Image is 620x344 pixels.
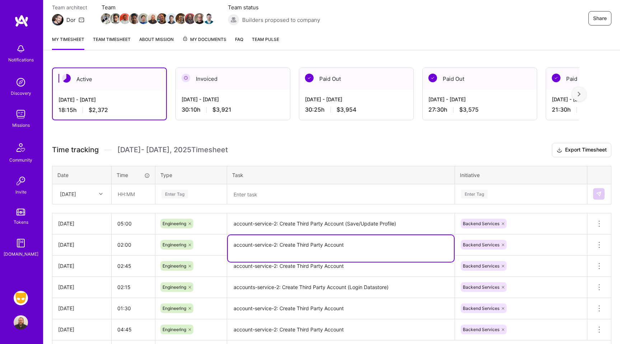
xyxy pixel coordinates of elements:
[182,96,284,103] div: [DATE] - [DATE]
[203,13,214,24] img: Team Member Avatar
[147,13,158,24] img: Team Member Avatar
[204,13,213,25] a: Team Member Avatar
[556,147,562,154] i: icon Download
[58,262,105,270] div: [DATE]
[423,68,537,90] div: Paid Out
[14,174,28,188] img: Invite
[99,192,103,196] i: icon Chevron
[130,13,139,25] a: Team Member Avatar
[195,13,204,25] a: Team Member Avatar
[161,189,188,200] div: Enter Tag
[228,14,239,25] img: Builders proposed to company
[157,13,168,24] img: Team Member Avatar
[66,16,76,24] div: Dor
[102,4,213,11] span: Team
[228,235,454,262] textarea: account-service-2: Create Third Party Account
[117,171,150,179] div: Time
[52,36,84,50] a: My timesheet
[119,13,130,24] img: Team Member Avatar
[120,13,130,25] a: Team Member Avatar
[182,106,284,113] div: 30:10 h
[60,190,76,198] div: [DATE]
[166,13,177,24] img: Team Member Avatar
[12,121,30,129] div: Missions
[596,191,602,197] img: Submit
[182,36,226,43] span: My Documents
[139,36,174,50] a: About Mission
[139,13,148,25] a: Team Member Avatar
[228,320,454,340] textarea: account-service-2: Create Third Party Account
[552,74,560,82] img: Paid Out
[14,75,28,89] img: discovery
[163,306,186,311] span: Engineering
[52,4,87,11] span: Team architect
[102,13,111,25] a: Team Member Avatar
[228,4,320,11] span: Team status
[101,13,112,24] img: Team Member Avatar
[52,166,112,184] th: Date
[459,106,479,113] span: $3,575
[212,106,231,113] span: $3,921
[79,17,84,23] i: icon Mail
[428,74,437,82] img: Paid Out
[235,36,243,50] a: FAQ
[176,13,185,25] a: Team Member Avatar
[9,156,32,164] div: Community
[52,145,99,154] span: Time tracking
[4,250,38,258] div: [DOMAIN_NAME]
[53,68,166,90] div: Active
[58,220,105,227] div: [DATE]
[62,74,71,83] img: Active
[463,327,499,332] span: Backend Services
[463,306,499,311] span: Backend Services
[52,14,64,25] img: Team Architect
[138,13,149,24] img: Team Member Avatar
[305,96,408,103] div: [DATE] - [DATE]
[93,36,131,50] a: Team timesheet
[8,56,34,64] div: Notifications
[463,263,499,269] span: Backend Services
[112,214,155,233] input: HH:MM
[12,291,30,305] a: Grindr: Mobile + BE + Cloud
[305,106,408,113] div: 30:25 h
[12,315,30,330] a: User Avatar
[58,96,160,103] div: [DATE] - [DATE]
[163,263,186,269] span: Engineering
[228,278,454,297] textarea: accounts-service-2: Create Third Party Account (Login Datastore)
[14,14,29,27] img: logo
[15,188,27,196] div: Invite
[117,145,228,154] span: [DATE] - [DATE] , 2025 Timesheet
[182,74,190,82] img: Invoiced
[17,209,25,215] img: tokens
[112,299,155,318] input: HH:MM
[185,13,196,24] img: Team Member Avatar
[463,284,499,290] span: Backend Services
[182,36,226,50] a: My Documents
[58,241,105,248] div: [DATE]
[12,139,29,156] img: Community
[58,326,105,333] div: [DATE]
[148,13,158,25] a: Team Member Avatar
[176,68,290,90] div: Invoiced
[89,106,108,114] span: $2,372
[167,13,176,25] a: Team Member Avatar
[14,107,28,121] img: teamwork
[112,256,155,275] input: HH:MM
[112,185,155,204] input: HH:MM
[228,214,454,234] textarea: account-service-2: Create Third Party Account (Save/Update Profile)
[14,218,28,226] div: Tokens
[129,13,140,24] img: Team Member Avatar
[112,235,155,254] input: HH:MM
[428,106,531,113] div: 27:30 h
[227,166,455,184] th: Task
[110,13,121,24] img: Team Member Avatar
[460,171,582,179] div: Initiative
[163,242,186,247] span: Engineering
[252,37,279,42] span: Team Pulse
[163,221,186,226] span: Engineering
[185,13,195,25] a: Team Member Avatar
[252,36,279,50] a: Team Pulse
[463,242,499,247] span: Backend Services
[112,278,155,297] input: HH:MM
[578,92,581,97] img: right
